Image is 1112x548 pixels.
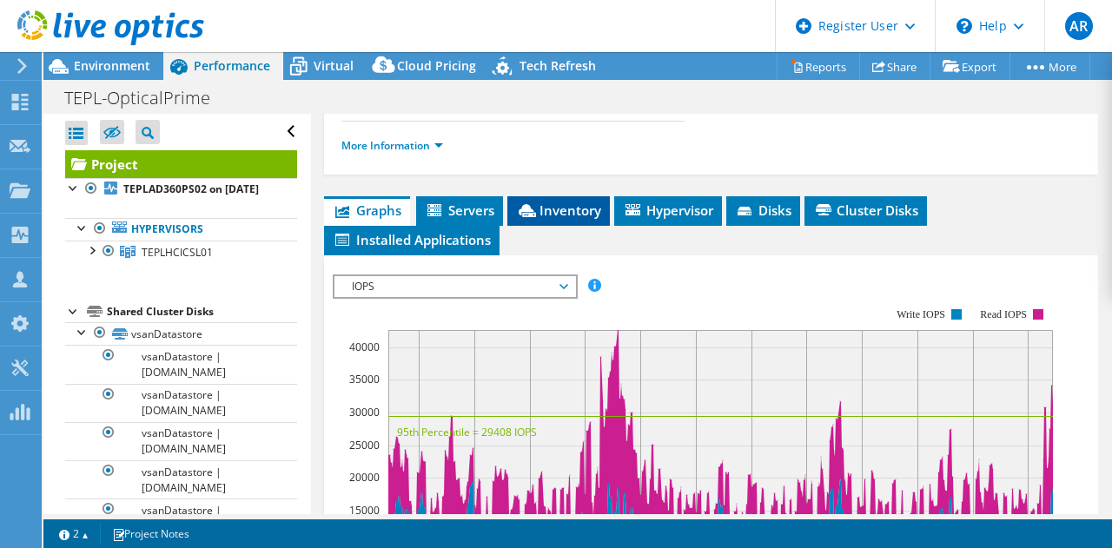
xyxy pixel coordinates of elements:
a: 2 [47,523,101,545]
span: Graphs [333,201,401,219]
text: 95th Percentile = 29408 IOPS [397,425,537,439]
span: Cluster Disks [813,201,918,219]
a: vsanDatastore | [DOMAIN_NAME] [65,498,297,537]
a: vsanDatastore | [DOMAIN_NAME] [65,384,297,422]
text: 20000 [349,470,380,485]
svg: \n [956,18,972,34]
text: Read IOPS [980,308,1027,320]
span: Disks [735,201,791,219]
a: vsanDatastore | [DOMAIN_NAME] [65,345,297,383]
a: TEPLHCICSL01 [65,241,297,263]
a: Project [65,150,297,178]
a: Hypervisors [65,218,297,241]
span: Environment [74,57,150,74]
span: TEPLHCICSL01 [142,245,213,260]
a: TEPLAD360PS02 on [DATE] [65,178,297,201]
b: TEPLAD360PS02 on [DATE] [123,182,259,196]
a: Share [859,53,930,80]
a: vsanDatastore | [DOMAIN_NAME] [65,422,297,460]
a: Project Notes [100,523,202,545]
span: Performance [194,57,270,74]
text: Write IOPS [897,308,945,320]
span: Installed Applications [333,231,491,248]
span: AR [1065,12,1093,40]
text: 25000 [349,438,380,452]
span: IOPS [343,276,566,297]
span: Virtual [314,57,354,74]
span: Inventory [516,201,601,219]
text: 30000 [349,405,380,419]
a: vsanDatastore | [DOMAIN_NAME] [65,460,297,498]
a: Export [930,53,1010,80]
span: Cloud Pricing [397,57,476,74]
a: vsanDatastore [65,322,297,345]
text: 35000 [349,372,380,386]
text: 15000 [349,503,380,518]
a: More Information [341,138,443,153]
a: Reports [777,53,860,80]
span: Tech Refresh [520,57,596,74]
span: Servers [425,201,494,219]
div: Shared Cluster Disks [107,301,297,322]
h1: TEPL-OpticalPrime [56,89,237,108]
text: 40000 [349,340,380,354]
span: Hypervisor [623,201,713,219]
a: More [1009,53,1090,80]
